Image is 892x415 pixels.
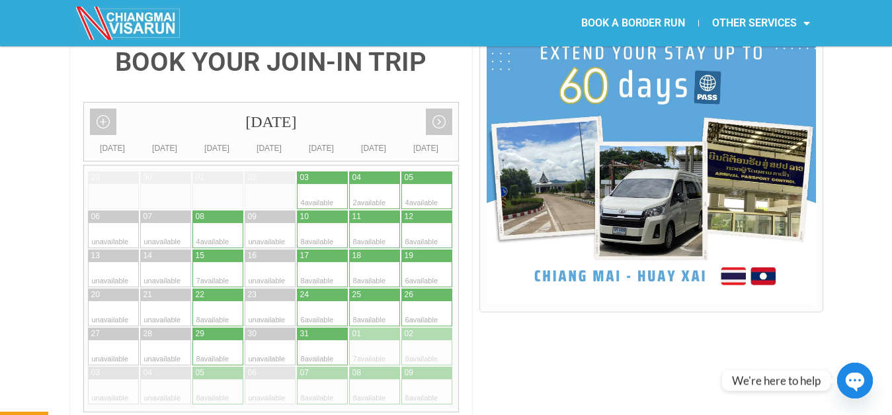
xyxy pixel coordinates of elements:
[405,289,413,300] div: 26
[91,250,100,261] div: 13
[446,8,823,38] nav: Menu
[300,328,309,340] div: 31
[352,328,361,340] div: 01
[91,367,100,379] div: 03
[300,367,309,379] div: 07
[196,367,204,379] div: 05
[348,142,400,155] div: [DATE]
[352,289,361,300] div: 25
[300,211,309,222] div: 10
[248,367,257,379] div: 06
[84,103,459,142] div: [DATE]
[405,211,413,222] div: 12
[196,328,204,340] div: 29
[300,250,309,261] div: 17
[143,250,152,261] div: 14
[143,211,152,222] div: 07
[243,142,296,155] div: [DATE]
[405,367,413,379] div: 09
[196,211,204,222] div: 08
[352,250,361,261] div: 18
[91,172,100,183] div: 29
[405,172,413,183] div: 05
[196,289,204,300] div: 22
[405,250,413,261] div: 19
[91,328,100,340] div: 27
[300,172,309,183] div: 03
[405,328,413,340] div: 02
[568,8,698,38] a: BOOK A BORDER RUN
[196,250,204,261] div: 15
[699,8,823,38] a: OTHER SERVICES
[139,142,191,155] div: [DATE]
[91,211,100,222] div: 06
[248,250,257,261] div: 16
[143,367,152,379] div: 04
[400,142,452,155] div: [DATE]
[191,142,243,155] div: [DATE]
[300,289,309,300] div: 24
[143,328,152,340] div: 28
[352,211,361,222] div: 11
[352,367,361,379] div: 08
[248,211,257,222] div: 09
[248,328,257,340] div: 30
[248,289,257,300] div: 23
[352,172,361,183] div: 04
[87,142,139,155] div: [DATE]
[143,172,152,183] div: 30
[83,49,460,75] h4: BOOK YOUR JOIN-IN TRIP
[248,172,257,183] div: 02
[196,172,204,183] div: 01
[296,142,348,155] div: [DATE]
[143,289,152,300] div: 21
[91,289,100,300] div: 20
